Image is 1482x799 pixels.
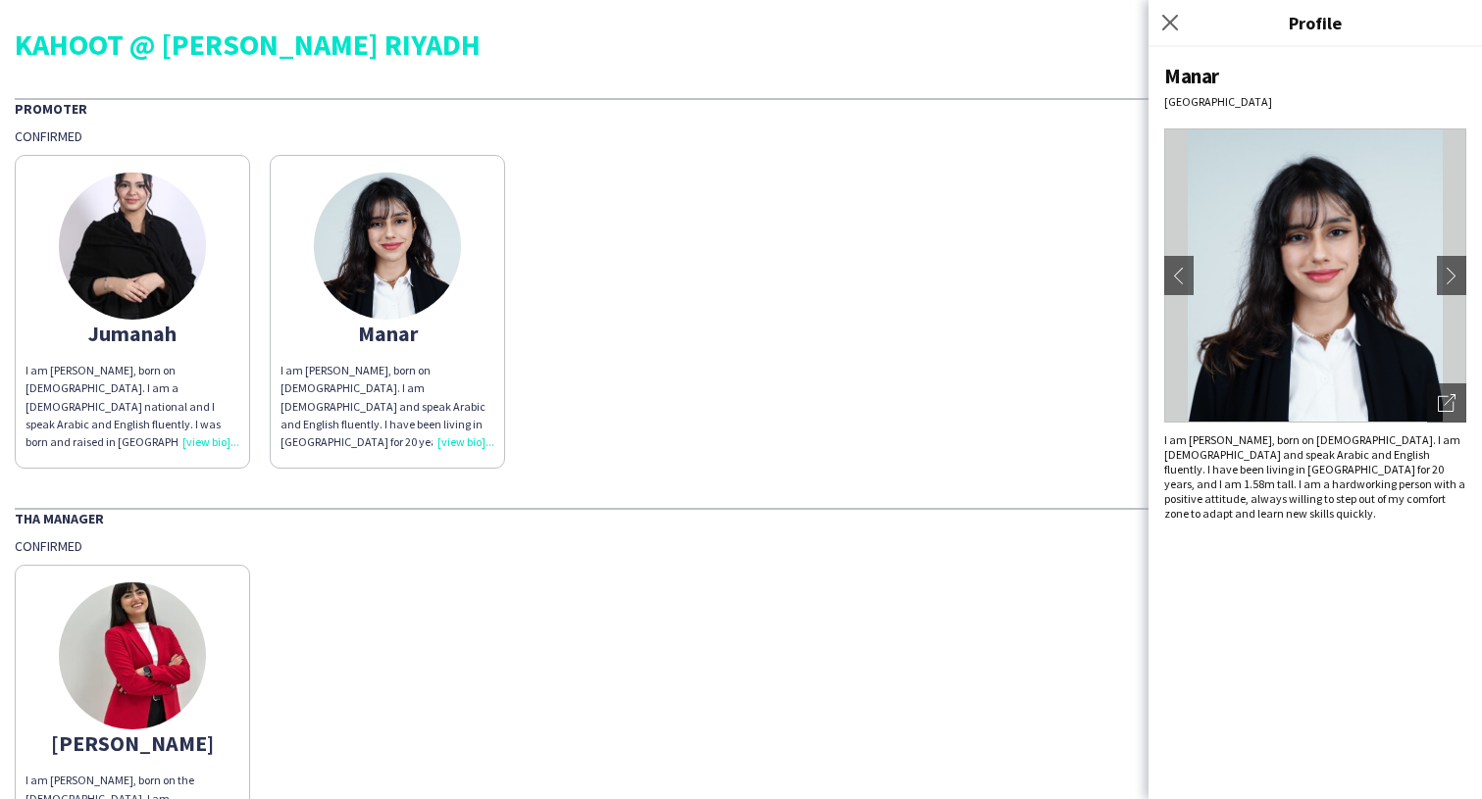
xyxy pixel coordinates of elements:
div: I am [PERSON_NAME], born on [DEMOGRAPHIC_DATA]. I am [DEMOGRAPHIC_DATA] and speak Arabic and Engl... [281,362,494,451]
img: thumb-0951646f-a971-4881-a2fb-1535a49c26a3.jpg [314,173,461,320]
div: Confirmed [15,537,1467,555]
div: I am [PERSON_NAME], born on [DEMOGRAPHIC_DATA]. I am [DEMOGRAPHIC_DATA] and speak Arabic and Engl... [1164,432,1466,521]
img: thumb-6836eee30d6d3.jpeg [59,173,206,320]
div: KAHOOT @ [PERSON_NAME] RIYADH [15,29,1467,59]
img: Crew avatar or photo [1164,128,1466,423]
img: thumb-668682a9334c6.jpg [59,582,206,729]
div: I am [PERSON_NAME], born on [DEMOGRAPHIC_DATA]. I am a [DEMOGRAPHIC_DATA] national and I speak Ar... [26,362,239,451]
div: THA Manager [15,508,1467,527]
div: Manar [281,325,494,342]
div: Jumanah [26,325,239,342]
div: Confirmed [15,127,1467,145]
div: [PERSON_NAME] [26,734,239,752]
div: Manar [1164,63,1466,89]
div: Promoter [15,98,1467,118]
h3: Profile [1149,10,1482,35]
div: Open photos pop-in [1427,383,1466,423]
div: [GEOGRAPHIC_DATA] [1164,94,1466,109]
